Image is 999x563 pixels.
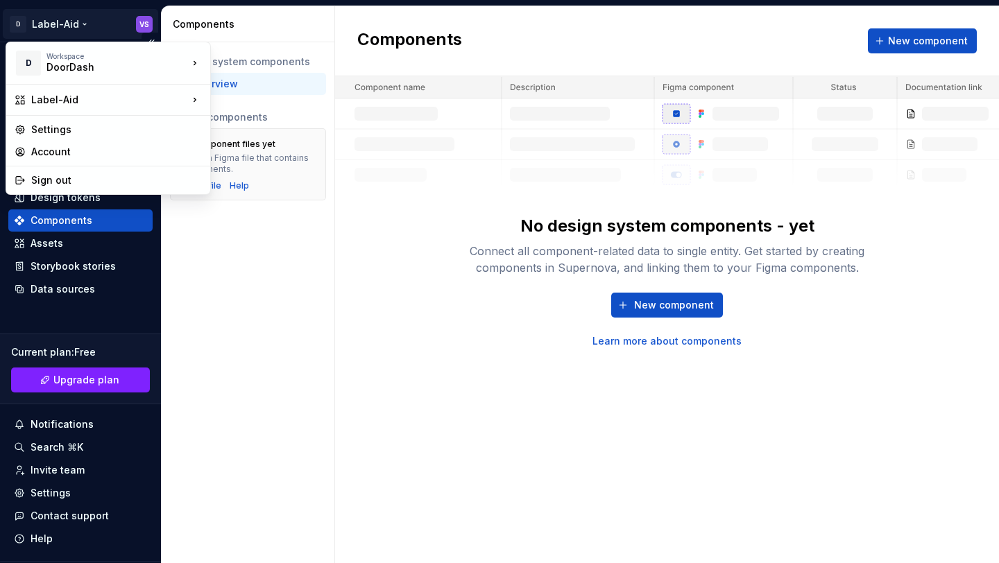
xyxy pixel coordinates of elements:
div: Settings [31,123,202,137]
div: D [16,51,41,76]
div: Account [31,145,202,159]
div: Label-Aid [31,93,188,107]
div: DoorDash [46,60,164,74]
div: Workspace [46,52,188,60]
div: Sign out [31,173,202,187]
